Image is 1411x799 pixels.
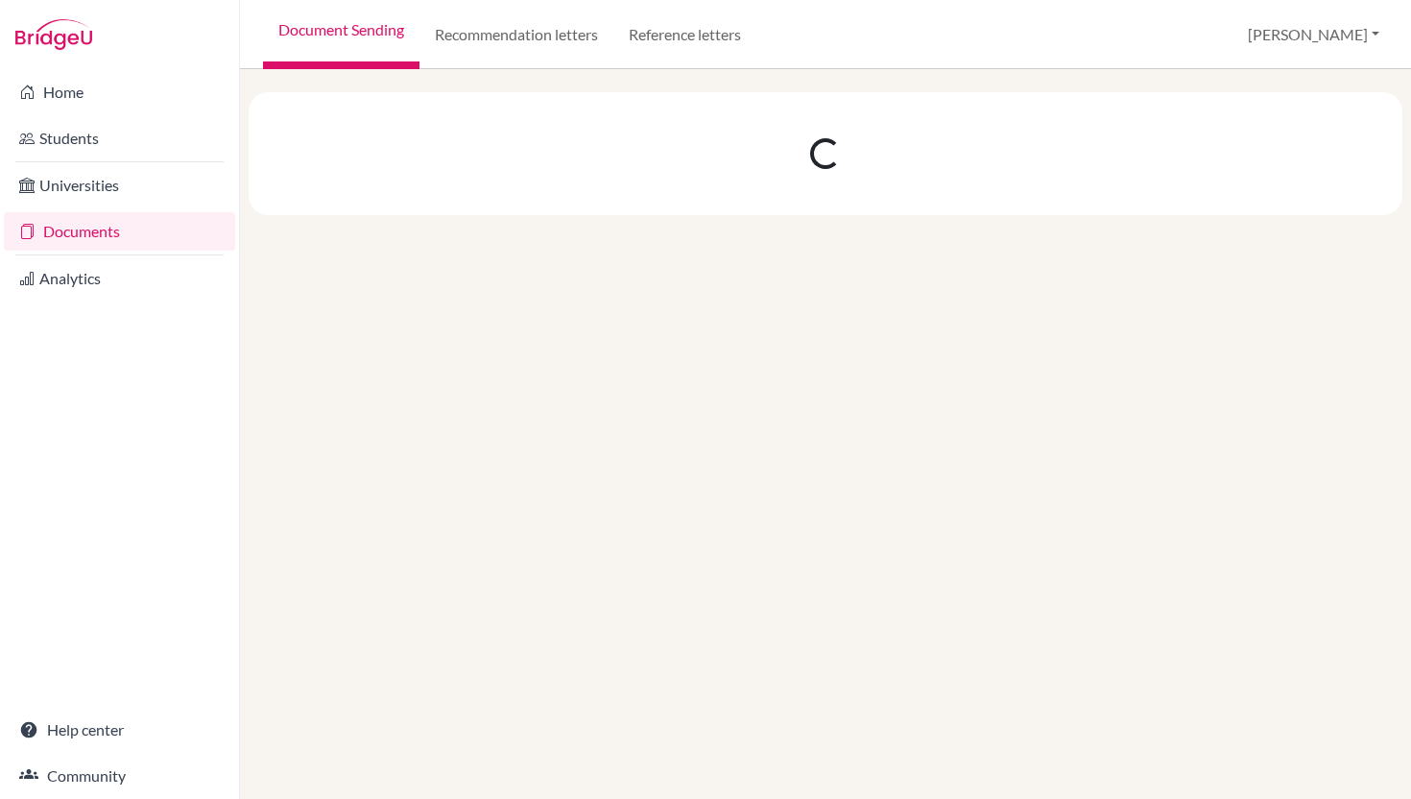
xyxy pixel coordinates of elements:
a: Home [4,73,235,111]
a: Help center [4,711,235,749]
a: Analytics [4,259,235,298]
img: Bridge-U [15,19,92,50]
a: Community [4,757,235,795]
a: Documents [4,212,235,251]
a: Students [4,119,235,157]
button: [PERSON_NAME] [1239,16,1388,53]
a: Universities [4,166,235,205]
